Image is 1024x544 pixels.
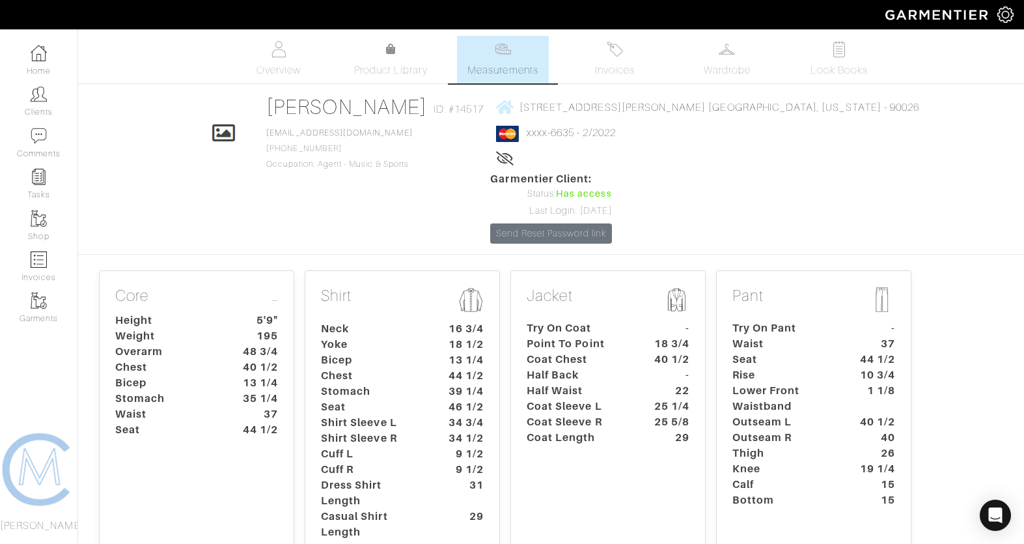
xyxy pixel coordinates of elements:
img: garments-icon-b7da505a4dc4fd61783c78ac3ca0ef83fa9d6f193b1c9dc38574b1d14d53ca28.png [31,293,47,309]
dt: 26 [844,446,905,461]
dt: Yoke [311,337,433,352]
span: Has access [556,187,612,201]
a: Look Books [794,36,885,83]
img: reminder-icon-8004d30b9f0a5d33ae49ab947aed9ed385cf756f9e5892f1edd6e32f2345188e.png [31,169,47,185]
dt: 13 1/4 [227,375,288,391]
a: [STREET_ADDRESS][PERSON_NAME] [GEOGRAPHIC_DATA], [US_STATE] - 90026 [496,99,919,115]
dt: 9 1/2 [433,462,493,478]
dt: 34 1/2 [433,431,493,446]
dt: Thigh [723,446,844,461]
dt: 40 1/2 [227,360,288,375]
dt: 19 1/4 [844,461,905,477]
dt: 18 1/2 [433,337,493,352]
dt: 31 [433,478,493,509]
img: clients-icon-6bae9207a08558b7cb47a8932f037763ab4055f8c8b6bfacd5dc20c3e0201464.png [31,86,47,102]
div: Open Intercom Messenger [980,500,1011,531]
dt: 29 [433,509,493,540]
dt: 44 1/2 [433,368,493,384]
dt: Cuff R [311,462,433,478]
dt: 35 1/4 [227,391,288,407]
img: msmt-shirt-icon-3af304f0b202ec9cb0a26b9503a50981a6fda5c95ab5ec1cadae0dbe11e5085a.png [458,287,484,313]
dt: Lower Front Waistband [723,383,844,414]
dt: Weight [105,328,227,344]
dt: Bicep [311,352,433,368]
p: Core [115,287,278,308]
dt: 34 3/4 [433,415,493,431]
dt: Coat Sleeve L [517,399,639,414]
a: xxxx-6635 - 2/2022 [527,127,616,139]
dt: - [639,321,699,336]
img: gear-icon-white-bd11855cb880d31180b6d7d6211b90ccbf57a29d726f0c71d8c61bd08dd39cc2.png [997,7,1014,23]
span: Measurements [467,63,538,78]
span: Wardrobe [704,63,751,78]
dt: 39 1/4 [433,384,493,399]
a: Send Reset Password link [490,223,611,244]
a: [PERSON_NAME] [266,95,427,119]
dt: Point To Point [517,336,639,352]
p: Shirt [321,287,484,316]
dt: Rise [723,367,844,383]
span: Look Books [810,63,868,78]
span: Overview [256,63,300,78]
div: Last Login: [DATE] [490,204,611,218]
dt: Chest [311,368,433,384]
dt: 48 3/4 [227,344,288,360]
dt: Calf [723,477,844,493]
img: basicinfo-40fd8af6dae0f16599ec9e87c0ef1c0a1fdea2edbe929e3d69a839185d80c458.svg [271,41,287,57]
span: Invoices [595,63,635,78]
p: Jacket [527,287,689,315]
dt: 25 5/8 [639,414,699,430]
span: Product Library [354,63,428,78]
a: [EMAIL_ADDRESS][DOMAIN_NAME] [266,128,412,137]
dt: Bottom [723,493,844,508]
span: Garmentier Client: [490,171,611,187]
dt: 37 [844,336,905,352]
dt: 46 1/2 [433,399,493,415]
dt: Overarm [105,344,227,360]
dt: Waist [723,336,844,352]
dt: Seat [105,422,227,438]
dt: Neck [311,321,433,337]
dt: Coat Chest [517,352,639,367]
dt: Stomach [105,391,227,407]
dt: 13 1/4 [433,352,493,368]
img: comment-icon-a0a6a9ef722e966f86d9cbdc48e553b5cf19dbc54f86b18d962a5391bc8f6eb6.png [31,128,47,144]
dt: Dress Shirt Length [311,478,433,509]
dt: 16 3/4 [433,321,493,337]
dt: 40 1/2 [639,352,699,367]
dt: 44 1/2 [844,352,905,367]
dt: 1 1/8 [844,383,905,414]
a: Invoices [570,36,661,83]
dt: Shirt Sleeve R [311,431,433,446]
img: todo-9ac3debb85659649dc8f770b8b6100bb5dab4b48dedcbae339e5042a72dfd3cc.svg [831,41,847,57]
dt: Seat [723,352,844,367]
dt: Cuff L [311,446,433,462]
dt: Outseam L [723,414,844,430]
img: orders-icon-0abe47150d42831381b5fb84f609e132dff9fe21cb692f30cb5eec754e2cba89.png [31,251,47,268]
dt: Coat Length [517,430,639,446]
dt: Shirt Sleeve L [311,415,433,431]
a: Product Library [345,42,436,78]
dt: Casual Shirt Length [311,509,433,540]
a: Measurements [457,36,549,83]
img: wardrobe-487a4870c1b7c33e795ec22d11cfc2ed9d08956e64fb3008fe2437562e282088.svg [719,41,735,57]
dt: - [844,321,905,336]
dt: Waist [105,407,227,422]
dt: Bicep [105,375,227,391]
dt: 15 [844,477,905,493]
span: ID: #14517 [434,102,484,117]
img: dashboard-icon-dbcd8f5a0b271acd01030246c82b418ddd0df26cd7fceb0bd07c9910d44c42f6.png [31,45,47,61]
dt: Half Waist [517,383,639,399]
dt: 22 [639,383,699,399]
a: … [272,287,278,306]
img: mastercard-2c98a0d54659f76b027c6839bea21931c3e23d06ea5b2b5660056f2e14d2f154.png [496,126,519,142]
dt: Coat Sleeve R [517,414,639,430]
dt: 29 [639,430,699,446]
dt: 18 3/4 [639,336,699,352]
img: msmt-pant-icon-b5f0be45518e7579186d657110a8042fb0a286fe15c7a31f2bf2767143a10412.png [869,287,895,313]
dt: 10 3/4 [844,367,905,383]
dt: 195 [227,328,288,344]
div: Status: [490,187,611,201]
dt: Try On Pant [723,321,844,336]
a: Wardrobe [682,36,773,83]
